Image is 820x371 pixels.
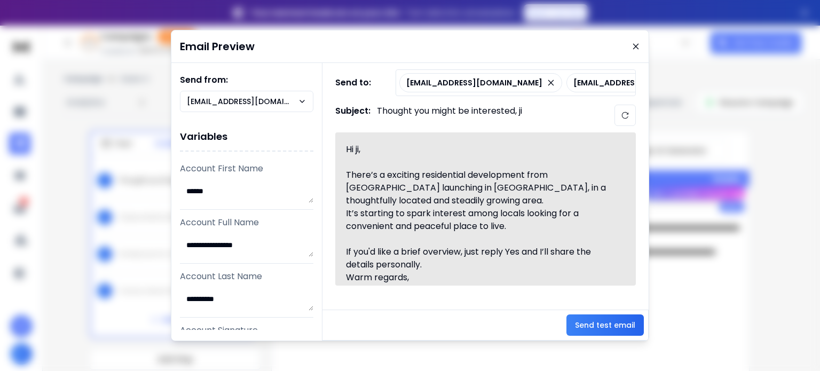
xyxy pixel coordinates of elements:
h1: Send from: [180,74,313,86]
h1: Subject: [335,105,370,126]
h1: Variables [180,123,313,152]
p: Account First Name [180,162,313,175]
p: Account Full Name [180,216,313,229]
p: [EMAIL_ADDRESS][DOMAIN_NAME] [406,77,542,88]
p: [EMAIL_ADDRESS][DOMAIN_NAME] [573,77,709,88]
button: Send test email [566,314,644,336]
iframe: Intercom live chat [781,334,807,360]
h1: Email Preview [180,39,255,54]
p: Thought you might be interested, ji [377,105,522,126]
p: Account Last Name [180,270,313,283]
h1: Send to: [335,76,378,89]
div: Hi ji, There’s a exciting residential development from [GEOGRAPHIC_DATA] launching in [GEOGRAPHIC... [346,143,613,275]
p: Account Signature [180,324,313,337]
p: [EMAIL_ADDRESS][DOMAIN_NAME] [187,96,298,107]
